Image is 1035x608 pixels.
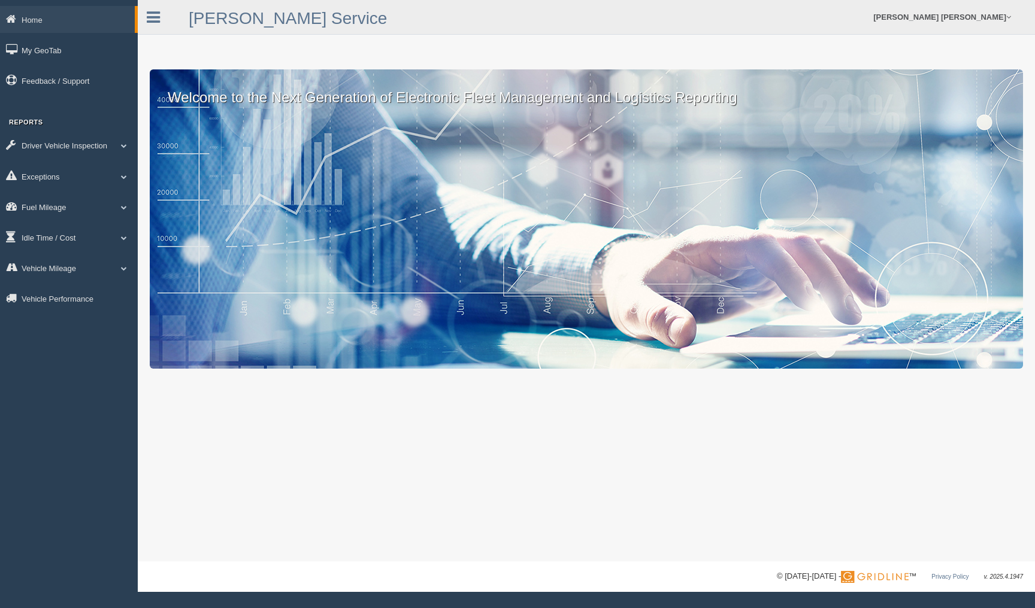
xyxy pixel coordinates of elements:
div: © [DATE]-[DATE] - ™ [777,570,1023,583]
img: Gridline [841,571,909,583]
span: v. 2025.4.1947 [984,573,1023,580]
a: Privacy Policy [931,573,969,580]
p: Welcome to the Next Generation of Electronic Fleet Management and Logistics Reporting [150,69,1023,108]
a: [PERSON_NAME] Service [189,9,387,28]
